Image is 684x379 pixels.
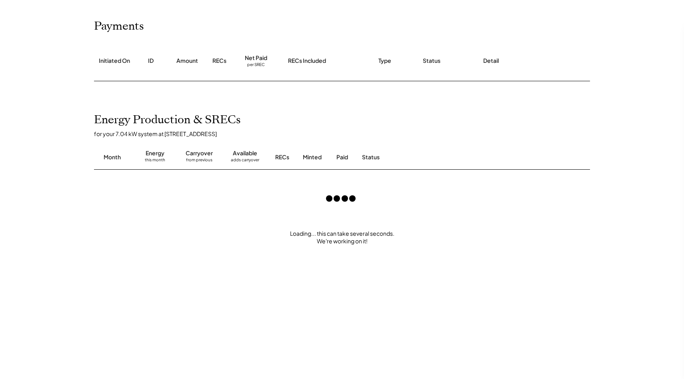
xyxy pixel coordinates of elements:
[288,57,326,65] div: RECs Included
[94,20,144,33] h2: Payments
[423,57,440,65] div: Status
[148,57,154,65] div: ID
[303,153,322,161] div: Minted
[212,57,226,65] div: RECs
[94,113,241,127] h2: Energy Production & SRECs
[483,57,499,65] div: Detail
[378,57,391,65] div: Type
[275,153,289,161] div: RECs
[247,62,265,68] div: per SREC
[145,157,165,165] div: this month
[362,153,498,161] div: Status
[336,153,348,161] div: Paid
[104,153,121,161] div: Month
[186,157,212,165] div: from previous
[176,57,198,65] div: Amount
[245,54,267,62] div: Net Paid
[233,149,257,157] div: Available
[186,149,213,157] div: Carryover
[99,57,130,65] div: Initiated On
[94,130,598,137] div: for your 7.04 kW system at [STREET_ADDRESS]
[146,149,164,157] div: Energy
[86,230,598,245] div: Loading... this can take several seconds. We're working on it!
[231,157,259,165] div: adds carryover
